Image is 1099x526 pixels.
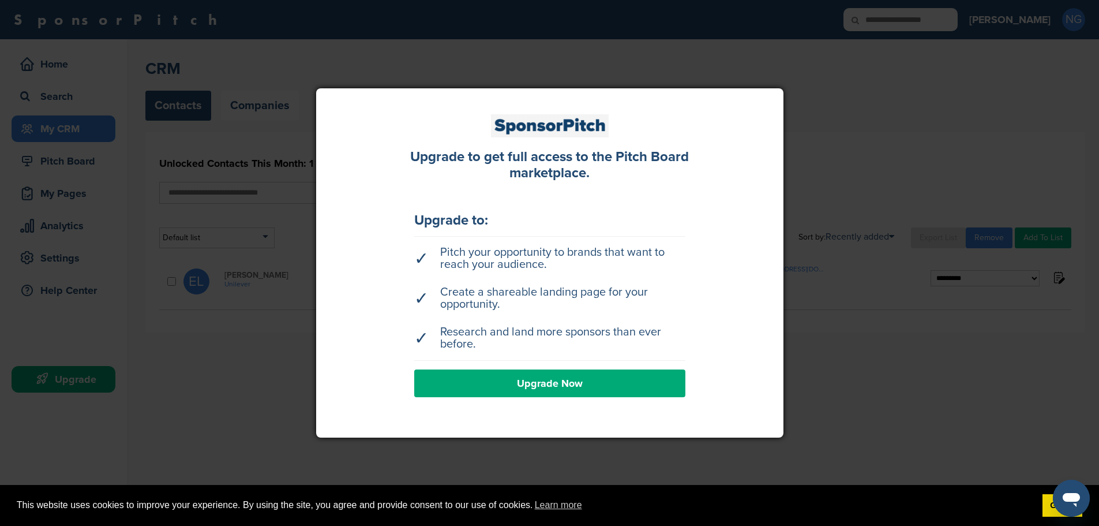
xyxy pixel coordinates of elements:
li: Pitch your opportunity to brands that want to reach your audience. [414,241,685,277]
li: Research and land more sponsors than ever before. [414,320,685,356]
span: ✓ [414,253,429,265]
span: This website uses cookies to improve your experience. By using the site, you agree and provide co... [17,497,1033,514]
a: Close [773,81,790,98]
div: Upgrade to get full access to the Pitch Board marketplace. [397,149,703,182]
a: learn more about cookies [533,497,584,514]
div: Upgrade to: [414,214,685,227]
span: ✓ [414,333,429,345]
li: Create a shareable landing page for your opportunity. [414,281,685,316]
span: ✓ [414,293,429,305]
a: dismiss cookie message [1042,494,1082,517]
iframe: Button to launch messaging window [1053,480,1090,517]
a: Upgrade Now [414,370,685,397]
